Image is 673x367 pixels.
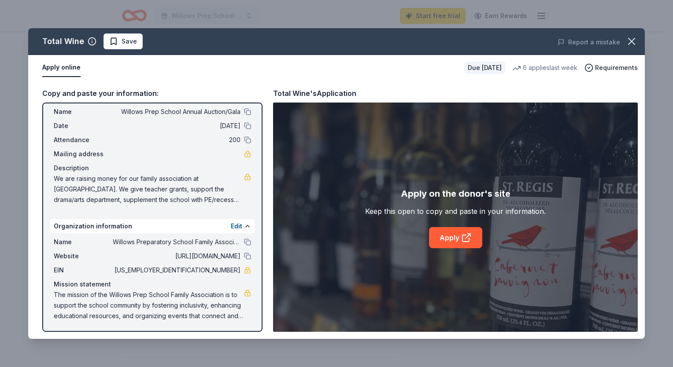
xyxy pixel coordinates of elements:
span: Name [54,237,113,247]
div: Apply on the donor's site [401,187,510,201]
span: Willows Prep School Annual Auction/Gala [113,106,240,117]
span: 200 [113,135,240,145]
div: Keep this open to copy and paste in your information. [365,206,546,217]
span: Willows Preparatory School Family Association [113,237,240,247]
span: Save [122,36,137,47]
div: Organization information [50,219,255,233]
span: EIN [54,265,113,275]
div: Due [DATE] [464,62,505,74]
button: Edit [231,221,242,231]
span: Requirements [595,62,638,73]
button: Apply online [42,59,81,77]
button: Save [104,33,143,49]
span: Mailing address [54,149,113,159]
div: Total Wine [42,34,84,48]
a: Apply [429,227,482,248]
span: [URL][DOMAIN_NAME] [113,251,240,261]
span: The mission of the Willows Prep School Family Association is to support the school community by f... [54,290,244,321]
span: [US_EMPLOYER_IDENTIFICATION_NUMBER] [113,265,240,275]
span: Attendance [54,135,113,145]
button: Requirements [584,62,638,73]
div: 6 applies last week [512,62,577,73]
span: We are raising money for our family association at [GEOGRAPHIC_DATA]. We give teacher grants, sup... [54,173,244,205]
span: [DATE] [113,121,240,131]
span: Date [54,121,113,131]
span: Name [54,106,113,117]
div: Total Wine's Application [273,88,356,99]
div: Mission statement [54,279,251,290]
div: Description [54,163,251,173]
div: Copy and paste your information: [42,88,263,99]
span: Website [54,251,113,261]
button: Report a mistake [558,37,620,48]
